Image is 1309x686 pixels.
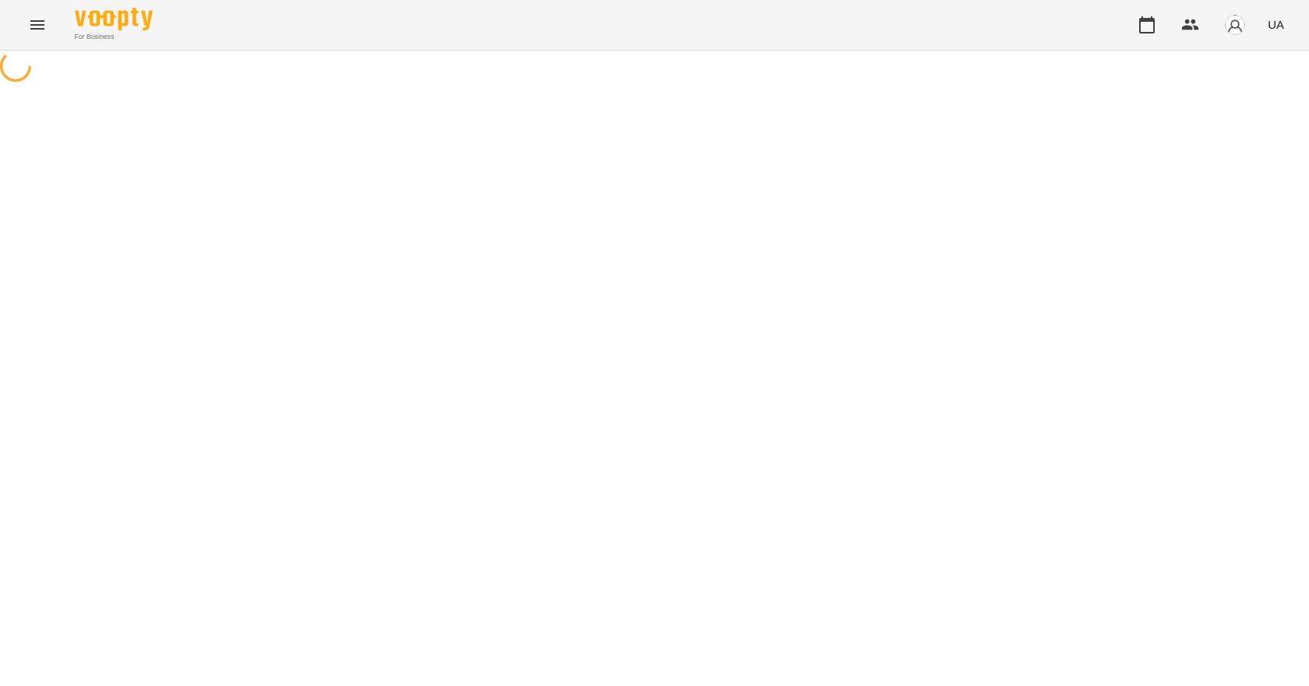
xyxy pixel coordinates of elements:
button: Menu [19,6,56,44]
img: Voopty Logo [75,8,153,30]
button: UA [1261,10,1290,39]
img: avatar_s.png [1224,14,1246,36]
span: UA [1268,16,1284,33]
span: For Business [75,32,153,42]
